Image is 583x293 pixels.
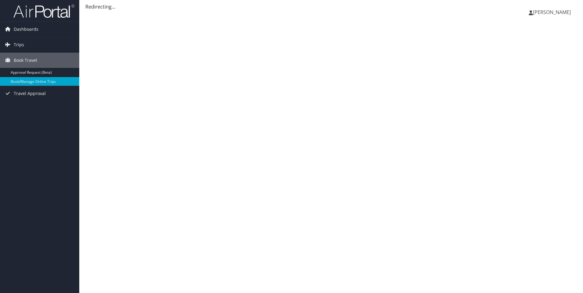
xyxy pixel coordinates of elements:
img: airportal-logo.png [13,4,74,18]
span: Book Travel [14,53,37,68]
a: [PERSON_NAME] [529,3,577,21]
span: Dashboards [14,22,38,37]
div: Redirecting... [85,3,577,10]
span: Trips [14,37,24,52]
span: Travel Approval [14,86,46,101]
span: [PERSON_NAME] [533,9,571,16]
